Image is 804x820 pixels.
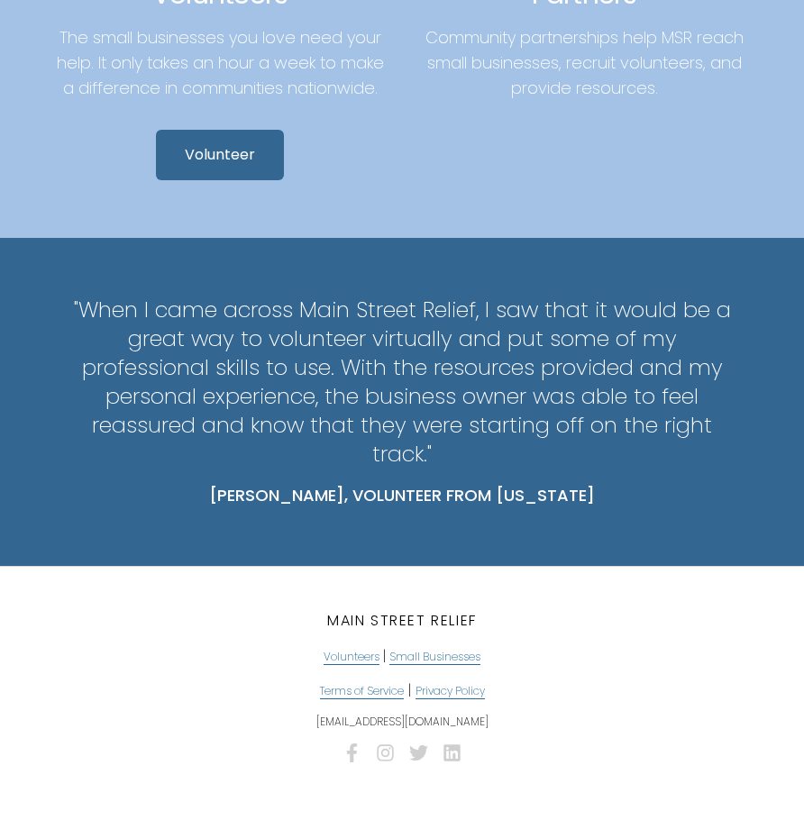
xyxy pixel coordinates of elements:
div: | [43,680,761,762]
span: Volunteers [324,649,379,665]
button: Volunteer [156,130,284,180]
span: Privacy Policy [416,683,485,699]
span: Small Businesses [389,649,480,665]
div: | [43,646,761,666]
p: Main Street Relief [327,610,477,632]
span: Terms of Service [320,683,404,699]
p: Community partnerships help MSR reach small businesses, recruit volunteers, and provide resources. [420,25,748,101]
a: [EMAIL_ADDRESS][DOMAIN_NAME] [316,714,489,729]
p: "When I came across Main Street Relief, I saw that it would be a great way to volunteer virtually... [70,296,734,469]
a: Volunteers [320,646,383,666]
p: The small businesses you love need your help. It only takes an hour a week to make a difference i... [56,25,384,101]
a: Terms of Service [320,679,404,700]
p: [PERSON_NAME], VOLUNTEER FROM [US_STATE] [70,483,734,508]
a: Privacy Policy [416,679,485,700]
a: Small Businesses [386,646,484,666]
